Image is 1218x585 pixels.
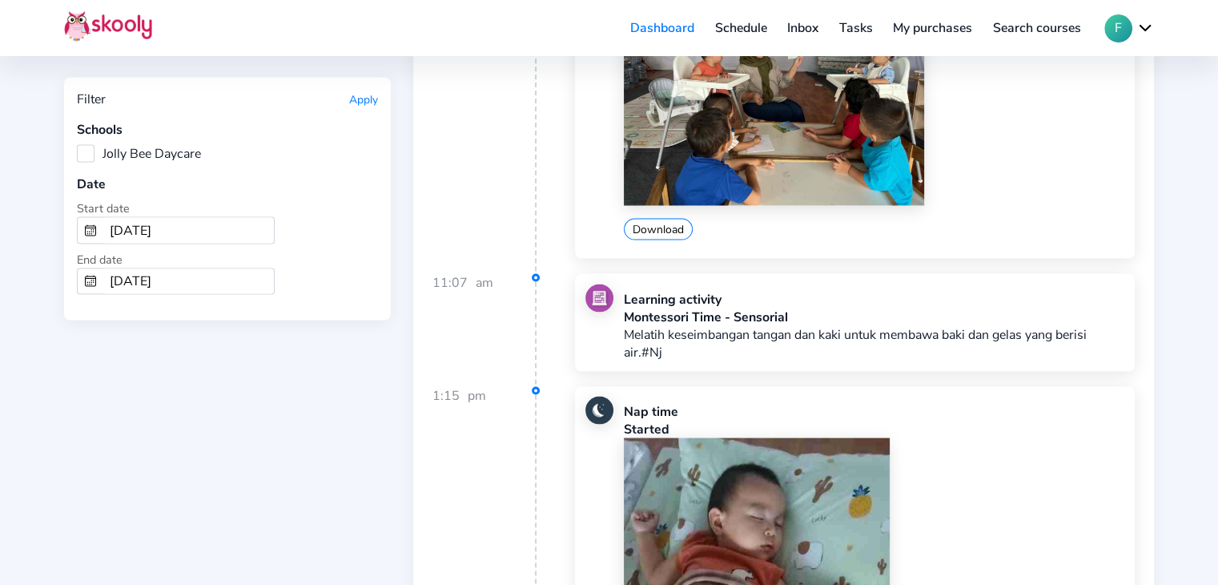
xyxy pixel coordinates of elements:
[777,15,829,41] a: Inbox
[983,15,1091,41] a: Search courses
[624,218,693,240] button: Download
[1104,14,1154,42] button: Fchevron down outline
[103,217,274,243] input: From Date
[77,251,123,267] span: End date
[829,15,883,41] a: Tasks
[432,273,537,384] div: 11:07
[476,273,493,384] div: am
[624,325,1124,361] p: Melatih keseimbangan tangan dan kaki untuk membawa baki dan gelas yang berisi air.#Nj
[78,268,103,294] button: calendar outline
[705,15,778,41] a: Schedule
[624,308,1124,325] div: Montessori Time - Sensorial
[624,420,1067,438] div: Started
[77,175,378,192] div: Date
[882,15,983,41] a: My purchases
[585,396,613,424] img: nap.jpg
[84,224,97,236] ion-icon: calendar outline
[78,217,103,243] button: calendar outline
[349,91,378,107] button: Apply
[77,144,201,162] label: Jolly Bee Daycare
[77,200,130,216] span: Start date
[103,268,274,294] input: To Date
[624,402,1067,420] div: Nap time
[77,120,378,138] div: Schools
[620,15,705,41] a: Dashboard
[84,274,97,287] ion-icon: calendar outline
[585,284,613,312] img: learning.jpg
[77,90,106,107] div: Filter
[64,10,152,42] img: Skooly
[624,290,1124,308] div: Learning activity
